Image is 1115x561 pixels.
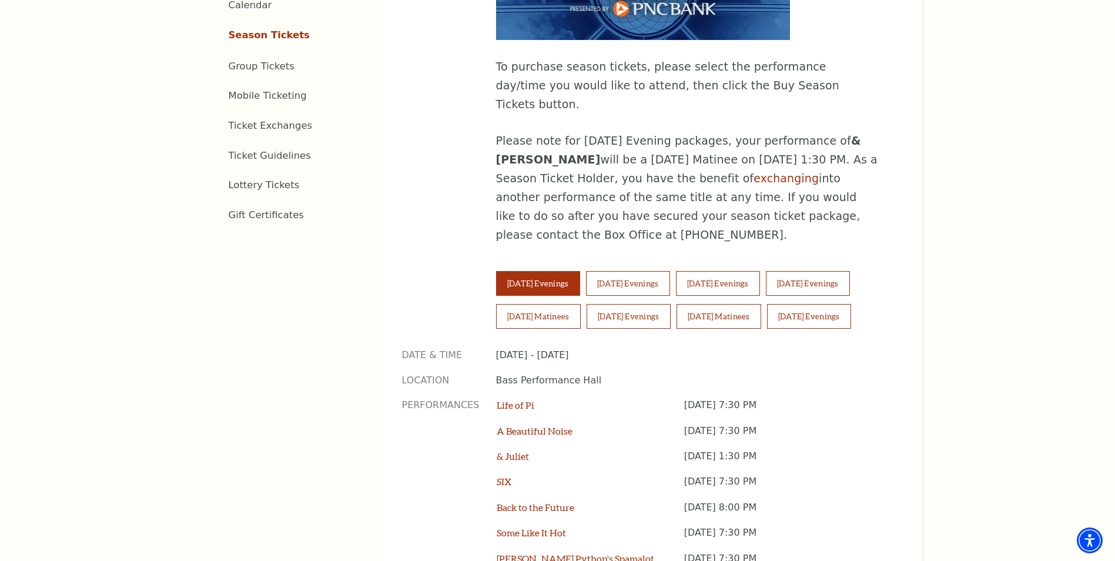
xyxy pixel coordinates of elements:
a: Lottery Tickets [229,179,300,191]
p: [DATE] 7:30 PM [684,425,887,450]
p: Location [402,374,478,387]
p: Date & Time [402,349,478,362]
button: [DATE] Evenings [676,271,760,296]
a: exchanging [754,172,819,185]
p: [DATE] 8:00 PM [684,501,887,526]
p: [DATE] 7:30 PM [684,475,887,500]
p: To purchase season tickets, please select the performance day/time you would like to attend, then... [496,58,878,114]
p: [DATE] - [DATE] [496,349,887,362]
button: [DATE] Evenings [587,304,671,329]
p: [DATE] 7:30 PM [684,526,887,552]
div: Accessibility Menu [1077,527,1103,553]
p: Please note for [DATE] Evening packages, your performance of will be a [DATE] Matinee on [DATE] 1... [496,132,878,245]
button: [DATE] Evenings [766,271,850,296]
button: [DATE] Evenings [586,271,670,296]
button: [DATE] Matinees [677,304,761,329]
a: Back to the Future [497,502,574,513]
a: A Beautiful Noise [497,425,572,436]
p: [DATE] 7:30 PM [684,399,887,424]
p: Bass Performance Hall [496,374,887,387]
button: [DATE] Matinees [496,304,581,329]
button: [DATE] Evenings [496,271,580,296]
button: [DATE] Evenings [767,304,851,329]
a: SIX [497,476,511,487]
a: & Juliet [497,450,529,462]
a: Some Like It Hot [497,527,566,538]
a: Group Tickets [229,61,294,72]
a: Ticket Exchanges [229,120,313,131]
a: Mobile Ticketing [229,90,307,101]
a: Season Tickets [229,29,310,41]
a: Gift Certificates [229,209,304,221]
a: Life of Pi [497,399,534,410]
p: [DATE] 1:30 PM [684,450,887,475]
a: Ticket Guidelines [229,150,311,161]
